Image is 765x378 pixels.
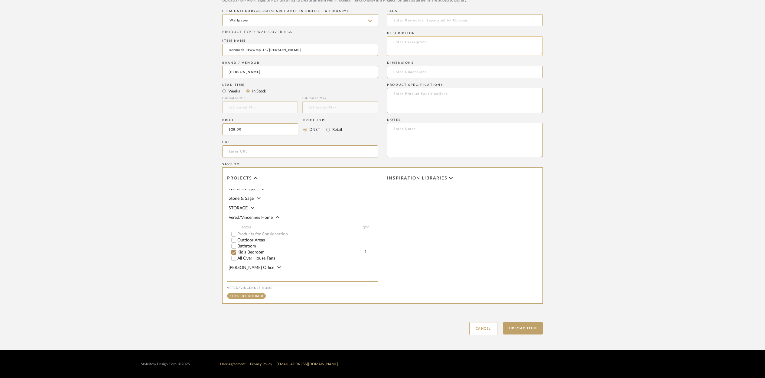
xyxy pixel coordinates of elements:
span: STORAGE [229,206,248,210]
label: Bathroom [237,244,378,248]
span: Inspiration libraries [387,176,448,181]
span: QTY [358,225,373,230]
span: [PERSON_NAME] Office [229,266,274,270]
input: Estimated Max [302,101,378,113]
div: URL [222,141,378,144]
label: All Over House Fans [237,256,378,260]
div: Tags [387,9,543,13]
div: Dimensions [387,61,543,65]
label: Weeks [228,88,240,95]
a: Privacy Policy [250,362,272,366]
span: Projects [227,176,252,181]
div: Item name [222,39,378,43]
label: DNET [309,126,320,133]
input: Enter Dimensions [387,66,543,78]
mat-radio-group: Select item type [222,87,378,95]
div: StyleRow Design Corp. ©2025 [141,362,190,367]
span: Practice Project [229,187,258,191]
input: Enter Name [222,44,378,56]
div: Vered/Vincennes Home [227,286,378,290]
div: Price [222,118,298,122]
div: ITEM CATEGORY [222,9,378,13]
div: Notes [387,118,543,122]
input: Enter DNET Price [222,123,298,135]
div: Estimated Min [222,96,298,100]
label: Kid's Bedroom [237,250,358,254]
button: Cancel [469,322,497,335]
span: ROOM [242,225,358,230]
label: In Stock [252,88,266,95]
div: Product Specifications [387,83,543,87]
span: required [256,10,268,13]
span: (Searchable in Project & Library) [269,10,349,13]
div: Estimated Max [302,96,378,100]
label: Outdoor Areas [237,238,378,242]
a: [EMAIL_ADDRESS][DOMAIN_NAME] [277,362,338,366]
div: Save To [222,163,543,166]
span: : WALLCOVERINGS [254,31,293,34]
span: [PERSON_NAME] [US_STATE] BATH [229,275,297,279]
input: Unknown [222,66,378,78]
a: User Agreement [220,362,246,366]
div: Brand / Vendor [222,61,378,65]
div: PRODUCT TYPE [222,30,378,34]
button: Upload Item [503,322,543,334]
input: Enter Keywords, Separated by Commas [387,14,543,26]
div: Price Type [303,118,342,122]
mat-radio-group: Select price type [303,123,342,135]
div: Description [387,31,543,35]
input: Enter URL [222,145,378,157]
label: Retail [332,126,342,133]
div: Lead Time [222,83,378,87]
input: Type a category to search and select [222,14,378,26]
div: Kid's Bedroom [229,295,259,298]
input: Estimated Min [222,101,298,113]
span: Stone & Sage [229,196,254,201]
span: Vered/Vincennes Home [229,215,273,220]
